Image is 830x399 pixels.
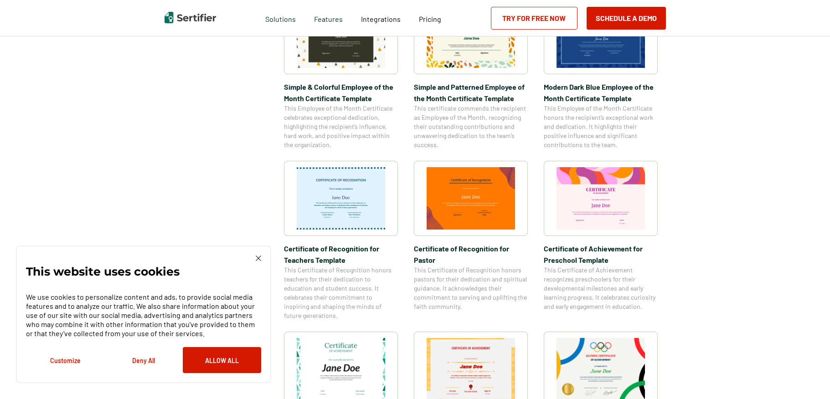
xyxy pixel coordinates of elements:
[544,104,658,149] span: This Employee of the Month Certificate honors the recipient’s exceptional work and dedication. It...
[557,5,645,68] img: Modern Dark Blue Employee of the Month Certificate Template
[544,81,658,104] span: Modern Dark Blue Employee of the Month Certificate Template
[284,161,398,320] a: Certificate of Recognition for Teachers TemplateCertificate of Recognition for Teachers TemplateT...
[419,15,441,23] span: Pricing
[587,7,666,30] button: Schedule a Demo
[784,355,830,399] iframe: Chat Widget
[557,167,645,230] img: Certificate of Achievement for Preschool Template
[361,12,401,24] a: Integrations
[414,161,528,320] a: Certificate of Recognition for PastorCertificate of Recognition for PastorThis Certificate of Rec...
[256,256,261,261] img: Cookie Popup Close
[314,12,343,24] span: Features
[284,104,398,149] span: This Employee of the Month Certificate celebrates exceptional dedication, highlighting the recipi...
[284,81,398,104] span: Simple & Colorful Employee of the Month Certificate Template
[414,104,528,149] span: This certificate commends the recipient as Employee of the Month, recognizing their outstanding c...
[414,81,528,104] span: Simple and Patterned Employee of the Month Certificate Template
[183,347,261,373] button: Allow All
[414,266,528,311] span: This Certificate of Recognition honors pastors for their dedication and spiritual guidance. It ac...
[165,12,216,23] img: Sertifier | Digital Credentialing Platform
[26,267,180,276] p: This website uses cookies
[26,347,104,373] button: Customize
[414,243,528,266] span: Certificate of Recognition for Pastor
[544,266,658,311] span: This Certificate of Achievement recognizes preschoolers for their developmental milestones and ea...
[427,167,515,230] img: Certificate of Recognition for Pastor
[361,15,401,23] span: Integrations
[265,12,296,24] span: Solutions
[491,7,577,30] a: Try for Free Now
[284,266,398,320] span: This Certificate of Recognition honors teachers for their dedication to education and student suc...
[297,167,385,230] img: Certificate of Recognition for Teachers Template
[104,347,183,373] button: Deny All
[544,161,658,320] a: Certificate of Achievement for Preschool TemplateCertificate of Achievement for Preschool Templat...
[284,243,398,266] span: Certificate of Recognition for Teachers Template
[26,292,261,338] p: We use cookies to personalize content and ads, to provide social media features and to analyze ou...
[427,5,515,68] img: Simple and Patterned Employee of the Month Certificate Template
[419,12,441,24] a: Pricing
[297,5,385,68] img: Simple & Colorful Employee of the Month Certificate Template
[544,243,658,266] span: Certificate of Achievement for Preschool Template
